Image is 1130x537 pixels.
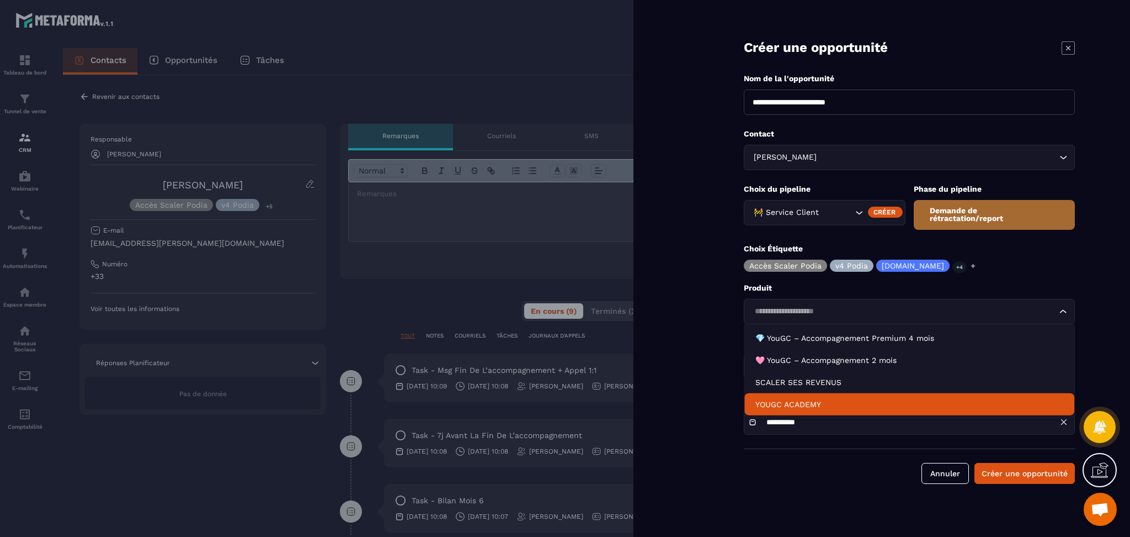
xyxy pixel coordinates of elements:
[755,333,1063,344] p: 💎 YouGC – Accompagnement Premium 4 mois
[744,184,905,194] p: Choix du pipeline
[755,377,1063,388] p: SCALER SES REVENUS
[835,262,868,270] p: v4 Podia
[755,355,1063,366] p: 🩷 YouGC – Accompagnement 2 mois
[744,299,1075,324] div: Search for option
[744,39,888,57] p: Créer une opportunité
[914,184,1075,194] p: Phase du pipeline
[751,151,819,164] span: [PERSON_NAME]
[744,129,1075,139] p: Contact
[749,262,822,270] p: Accès Scaler Podia
[974,463,1075,484] button: Créer une opportunité
[755,399,1063,410] p: YOUGC ACADEMY
[744,283,1075,293] p: Produit
[744,200,905,225] div: Search for option
[868,207,903,218] div: Créer
[952,261,967,273] p: +4
[751,306,1057,318] input: Search for option
[744,145,1075,170] div: Search for option
[821,207,852,219] input: Search for option
[744,244,1075,254] p: Choix Étiquette
[921,463,969,484] button: Annuler
[751,207,821,219] span: 🚧 Service Client
[882,262,944,270] p: [DOMAIN_NAME]
[744,73,1075,84] p: Nom de la l'opportunité
[819,151,1057,164] input: Search for option
[1084,493,1117,526] a: Ouvrir le chat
